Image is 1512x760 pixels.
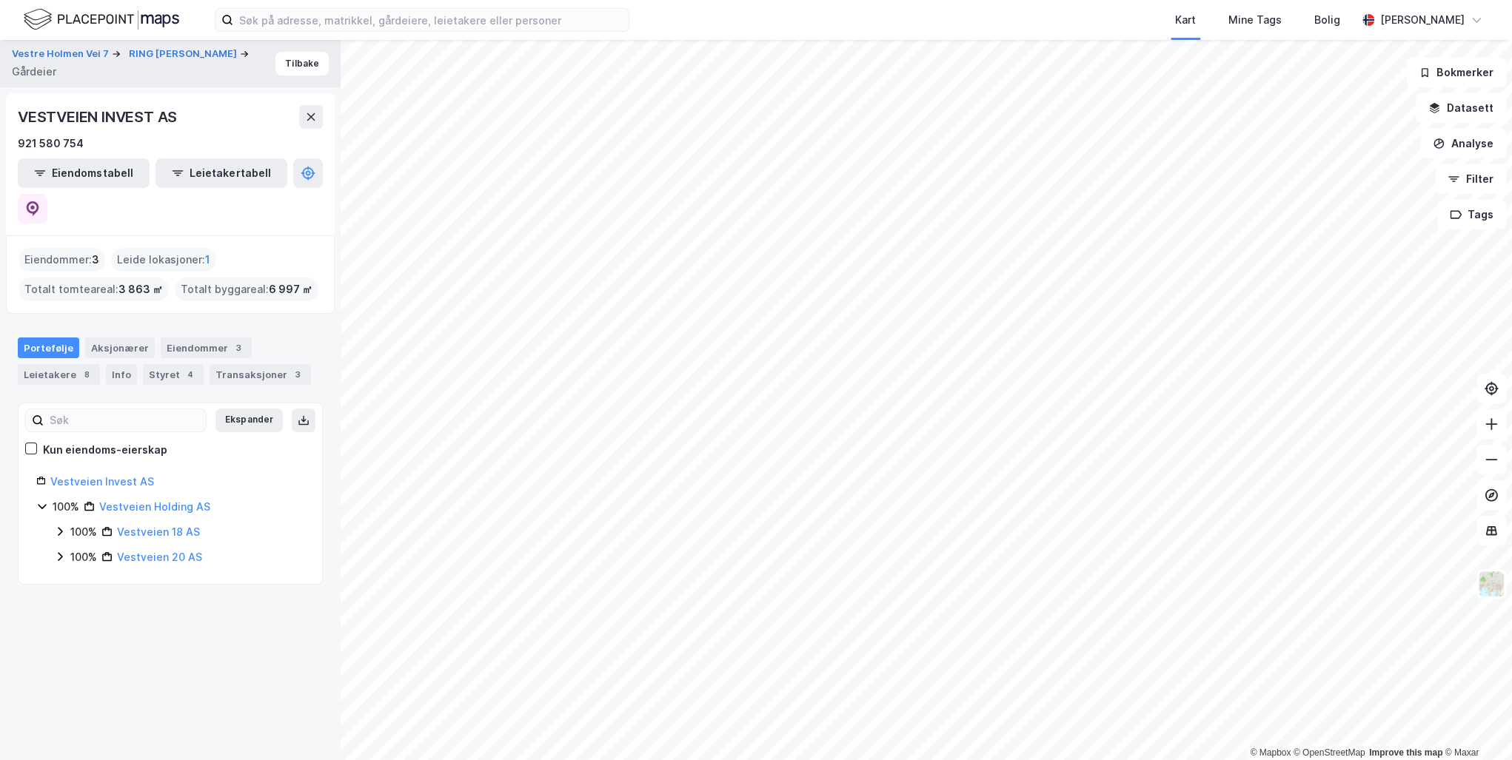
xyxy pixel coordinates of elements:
[99,500,210,513] a: Vestveien Holding AS
[1435,164,1506,194] button: Filter
[24,7,179,33] img: logo.f888ab2527a4732fd821a326f86c7f29.svg
[117,551,202,563] a: Vestveien 20 AS
[12,47,112,61] button: Vestre Holmen Vei 7
[215,408,283,432] button: Ekspander
[210,364,311,385] div: Transaksjoner
[1437,200,1506,229] button: Tags
[43,441,167,459] div: Kun eiendoms-eierskap
[85,337,155,358] div: Aksjonærer
[1228,11,1282,29] div: Mine Tags
[1416,93,1506,123] button: Datasett
[70,548,97,566] div: 100%
[161,337,252,358] div: Eiendommer
[233,9,629,31] input: Søk på adresse, matrikkel, gårdeiere, leietakere eller personer
[50,475,154,488] a: Vestveien Invest AS
[1175,11,1196,29] div: Kart
[183,367,198,382] div: 4
[44,409,206,431] input: Søk
[1314,11,1340,29] div: Bolig
[1420,129,1506,158] button: Analyse
[18,364,100,385] div: Leietakere
[290,367,305,382] div: 3
[118,280,163,298] span: 3 863 ㎡
[205,251,210,269] span: 1
[1438,689,1512,760] div: Kontrollprogram for chat
[1406,58,1506,87] button: Bokmerker
[1250,747,1291,758] a: Mapbox
[175,278,318,301] div: Totalt byggareal :
[18,105,180,129] div: VESTVEIEN INVEST AS
[1369,747,1442,758] a: Improve this map
[117,525,200,538] a: Vestveien 18 AS
[19,248,105,272] div: Eiendommer :
[18,158,150,188] button: Eiendomstabell
[53,498,79,516] div: 100%
[79,367,94,382] div: 8
[18,337,79,358] div: Portefølje
[111,248,216,272] div: Leide lokasjoner :
[1294,747,1365,758] a: OpenStreetMap
[129,47,240,61] button: RING [PERSON_NAME]
[19,278,169,301] div: Totalt tomteareal :
[12,63,56,81] div: Gårdeier
[269,280,312,298] span: 6 997 ㎡
[1477,570,1505,598] img: Z
[1380,11,1465,29] div: [PERSON_NAME]
[106,364,137,385] div: Info
[1438,689,1512,760] iframe: Chat Widget
[143,364,204,385] div: Styret
[275,52,329,75] button: Tilbake
[92,251,99,269] span: 3
[18,135,84,152] div: 921 580 754
[231,340,246,355] div: 3
[70,523,97,541] div: 100%
[155,158,287,188] button: Leietakertabell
